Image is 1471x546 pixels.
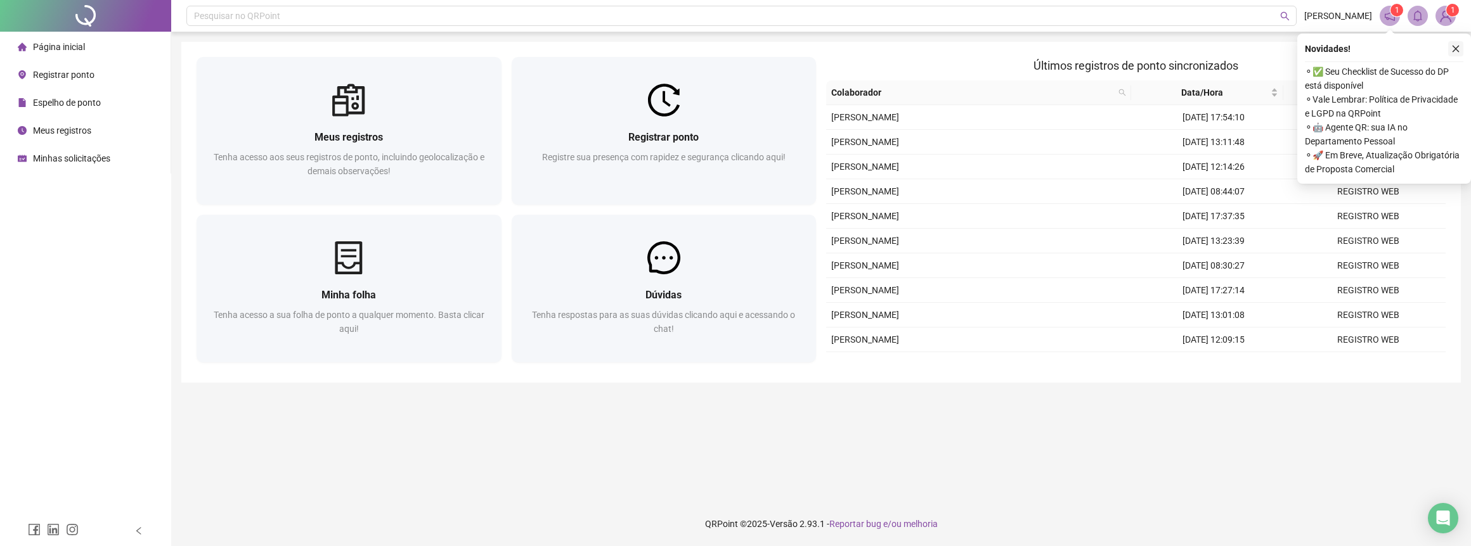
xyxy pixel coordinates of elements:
span: Versão [770,519,798,529]
td: [DATE] 17:54:10 [1136,105,1291,130]
span: Colaborador [831,86,1113,99]
th: Origem [1283,80,1436,105]
span: schedule [18,154,27,163]
td: REGISTRO WEB [1291,278,1446,303]
td: [DATE] 08:30:27 [1136,253,1291,278]
td: [DATE] 12:14:26 [1136,155,1291,179]
span: [PERSON_NAME] [831,310,899,320]
span: ⚬ 🚀 Em Breve, Atualização Obrigatória de Proposta Comercial [1305,148,1463,176]
td: [DATE] 17:27:14 [1136,278,1291,303]
span: clock-circle [18,126,27,135]
a: Registrar pontoRegistre sua presença com rapidez e segurança clicando aqui! [512,57,817,205]
span: 1 [1395,6,1399,15]
span: search [1280,11,1290,21]
span: [PERSON_NAME] [831,236,899,246]
a: DúvidasTenha respostas para as suas dúvidas clicando aqui e acessando o chat! [512,215,817,362]
sup: 1 [1390,4,1403,16]
span: search [1116,83,1129,102]
span: facebook [28,523,41,536]
span: home [18,42,27,51]
span: [PERSON_NAME] [831,137,899,147]
span: search [1118,89,1126,96]
img: 81271 [1436,6,1455,25]
span: ⚬ ✅ Seu Checklist de Sucesso do DP está disponível [1305,65,1463,92]
span: [PERSON_NAME] [831,211,899,221]
a: Minha folhaTenha acesso a sua folha de ponto a qualquer momento. Basta clicar aqui! [197,215,502,362]
td: REGISTRO WEB [1291,229,1446,253]
td: REGISTRO WEB [1291,327,1446,352]
span: Página inicial [33,42,85,52]
td: REGISTRO WEB [1291,155,1446,179]
span: Meus registros [314,131,383,143]
sup: Atualize o seu contato no menu Meus Dados [1446,4,1459,16]
span: [PERSON_NAME] [831,112,899,122]
span: Minhas solicitações [33,153,110,163]
span: [PERSON_NAME] [831,285,899,295]
span: Tenha acesso a sua folha de ponto a qualquer momento. Basta clicar aqui! [214,310,484,334]
td: [DATE] 12:09:15 [1136,327,1291,352]
td: [DATE] 13:01:08 [1136,303,1291,327]
td: REGISTRO WEB [1291,130,1446,155]
span: Últimos registros de ponto sincronizados [1034,59,1238,72]
span: [PERSON_NAME] [831,334,899,345]
span: Dúvidas [645,289,682,301]
span: [PERSON_NAME] [831,260,899,270]
span: Data/Hora [1136,86,1268,99]
footer: QRPoint © 2025 - 2.93.1 - [171,502,1471,546]
span: Tenha acesso aos seus registros de ponto, incluindo geolocalização e demais observações! [214,152,484,176]
span: linkedin [47,523,60,536]
span: [PERSON_NAME] [831,186,899,196]
td: [DATE] 13:23:39 [1136,229,1291,253]
span: Tenha respostas para as suas dúvidas clicando aqui e acessando o chat! [532,310,795,334]
td: REGISTRO WEB [1291,105,1446,130]
span: Meus registros [33,125,91,136]
span: Registrar ponto [33,70,94,80]
span: Minha folha [321,289,376,301]
td: [DATE] 17:37:35 [1136,204,1291,229]
span: file [18,98,27,107]
td: REGISTRO WEB [1291,204,1446,229]
span: instagram [66,523,79,536]
td: REGISTRO MANUAL [1291,352,1446,377]
span: Espelho de ponto [33,98,101,108]
span: 1 [1451,6,1455,15]
span: ⚬ Vale Lembrar: Política de Privacidade e LGPD na QRPoint [1305,92,1463,120]
span: left [134,526,143,535]
span: environment [18,70,27,79]
span: close [1451,44,1460,53]
span: [PERSON_NAME] [1304,9,1372,23]
td: [DATE] 08:30:00 [1136,352,1291,377]
div: Open Intercom Messenger [1428,503,1458,533]
span: Registrar ponto [628,131,699,143]
td: REGISTRO WEB [1291,253,1446,278]
span: [PERSON_NAME] [831,162,899,172]
td: [DATE] 13:11:48 [1136,130,1291,155]
span: Registre sua presença com rapidez e segurança clicando aqui! [542,152,786,162]
th: Data/Hora [1131,80,1283,105]
td: REGISTRO WEB [1291,303,1446,327]
span: notification [1384,10,1396,22]
td: [DATE] 08:44:07 [1136,179,1291,204]
span: Novidades ! [1305,42,1351,56]
a: Meus registrosTenha acesso aos seus registros de ponto, incluindo geolocalização e demais observa... [197,57,502,205]
span: Reportar bug e/ou melhoria [829,519,938,529]
td: REGISTRO WEB [1291,179,1446,204]
span: ⚬ 🤖 Agente QR: sua IA no Departamento Pessoal [1305,120,1463,148]
span: bell [1412,10,1423,22]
